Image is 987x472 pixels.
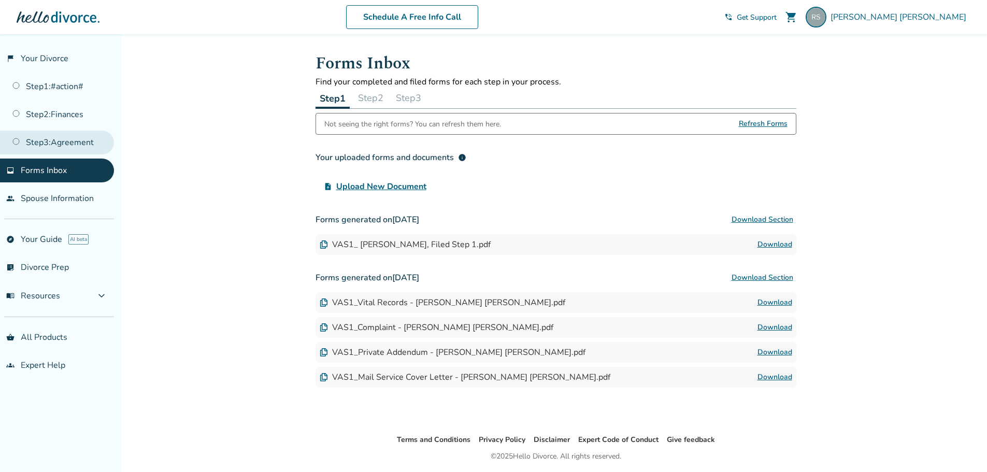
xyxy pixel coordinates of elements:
[397,435,470,445] a: Terms and Conditions
[320,298,328,307] img: Document
[935,422,987,472] iframe: Chat Widget
[392,88,425,108] button: Step3
[346,5,478,29] a: Schedule A Free Info Call
[831,11,970,23] span: [PERSON_NAME] [PERSON_NAME]
[324,113,501,134] div: Not seeing the right forms? You can refresh them here.
[724,12,777,22] a: phone_in_talkGet Support
[757,321,792,334] a: Download
[354,88,388,108] button: Step2
[316,209,796,230] h3: Forms generated on [DATE]
[6,263,15,271] span: list_alt_check
[728,267,796,288] button: Download Section
[320,348,328,356] img: Document
[320,297,565,308] div: VAS1_Vital Records - [PERSON_NAME] [PERSON_NAME].pdf
[757,346,792,359] a: Download
[316,76,796,88] p: Find your completed and filed forms for each step in your process.
[534,434,570,446] li: Disclaimer
[737,12,777,22] span: Get Support
[336,180,426,193] span: Upload New Document
[320,323,328,332] img: Document
[6,166,15,175] span: inbox
[6,194,15,203] span: people
[316,88,350,109] button: Step1
[578,435,659,445] a: Expert Code of Conduct
[320,239,491,250] div: VAS1_ [PERSON_NAME], Filed Step 1.pdf
[316,267,796,288] h3: Forms generated on [DATE]
[724,13,733,21] span: phone_in_talk
[316,51,796,76] h1: Forms Inbox
[757,296,792,309] a: Download
[68,234,89,245] span: AI beta
[757,238,792,251] a: Download
[667,434,715,446] li: Give feedback
[6,54,15,63] span: flag_2
[320,240,328,249] img: Document
[6,290,60,302] span: Resources
[320,373,328,381] img: Document
[6,361,15,369] span: groups
[728,209,796,230] button: Download Section
[320,347,585,358] div: VAS1_Private Addendum - [PERSON_NAME] [PERSON_NAME].pdf
[324,182,332,191] span: upload_file
[458,153,466,162] span: info
[739,113,788,134] span: Refresh Forms
[491,450,621,463] div: © 2025 Hello Divorce. All rights reserved.
[21,165,67,176] span: Forms Inbox
[6,235,15,244] span: explore
[320,371,610,383] div: VAS1_Mail Service Cover Letter - [PERSON_NAME] [PERSON_NAME].pdf
[316,151,466,164] div: Your uploaded forms and documents
[6,292,15,300] span: menu_book
[95,290,108,302] span: expand_more
[479,435,525,445] a: Privacy Policy
[806,7,826,27] img: ruth@cues.org
[757,371,792,383] a: Download
[6,333,15,341] span: shopping_basket
[785,11,797,23] span: shopping_cart
[320,322,553,333] div: VAS1_Complaint - [PERSON_NAME] [PERSON_NAME].pdf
